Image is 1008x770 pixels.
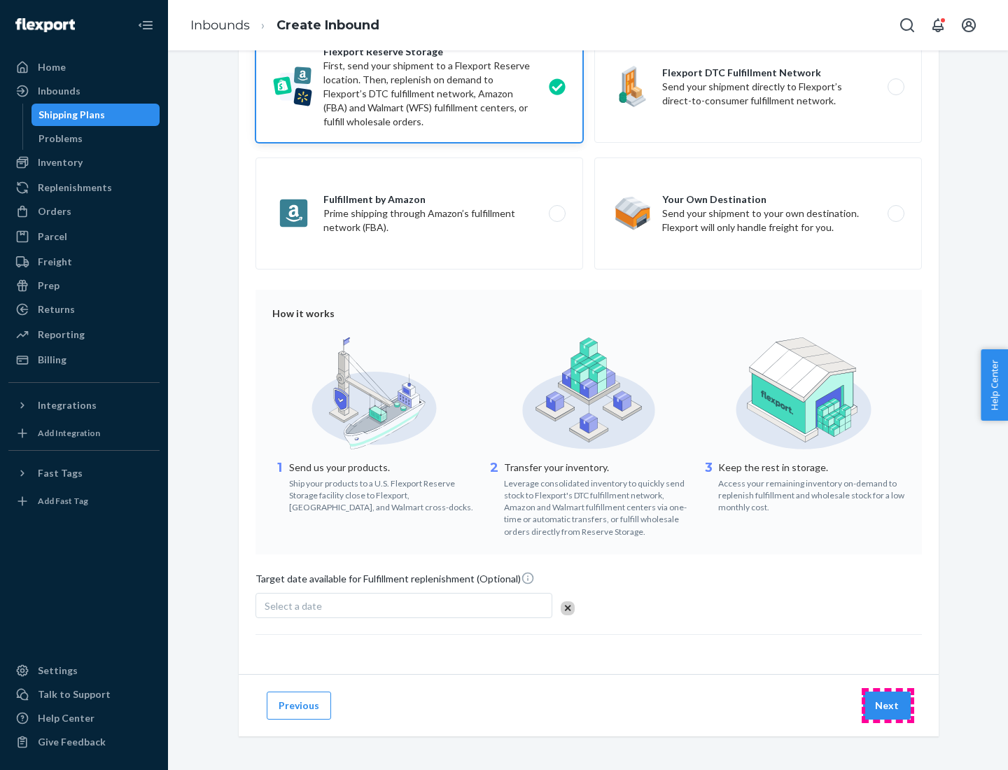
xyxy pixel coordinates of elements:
div: Integrations [38,398,97,412]
div: Shipping Plans [38,108,105,122]
button: Give Feedback [8,731,160,753]
a: Add Fast Tag [8,490,160,512]
button: Previous [267,692,331,720]
a: Inventory [8,151,160,174]
div: 3 [701,459,715,513]
a: Create Inbound [276,17,379,33]
a: Talk to Support [8,683,160,706]
a: Billing [8,349,160,371]
div: Add Integration [38,427,100,439]
a: Orders [8,200,160,223]
div: Orders [38,204,71,218]
ol: breadcrumbs [179,5,391,46]
div: Inventory [38,155,83,169]
div: Help Center [38,711,94,725]
span: Select a date [265,600,322,612]
a: Prep [8,274,160,297]
a: Parcel [8,225,160,248]
button: Help Center [981,349,1008,421]
div: Billing [38,353,66,367]
div: Leverage consolidated inventory to quickly send stock to Flexport's DTC fulfillment network, Amaz... [504,475,691,538]
div: Home [38,60,66,74]
a: Help Center [8,707,160,729]
button: Integrations [8,394,160,416]
button: Close Navigation [132,11,160,39]
div: Inbounds [38,84,80,98]
p: Transfer your inventory. [504,461,691,475]
a: Inbounds [8,80,160,102]
div: Replenishments [38,181,112,195]
a: Returns [8,298,160,321]
button: Next [863,692,911,720]
div: Reporting [38,328,85,342]
div: Prep [38,279,59,293]
div: Give Feedback [38,735,106,749]
div: Returns [38,302,75,316]
div: How it works [272,307,905,321]
button: Open Search Box [893,11,921,39]
div: Add Fast Tag [38,495,88,507]
button: Open account menu [955,11,983,39]
div: Parcel [38,230,67,244]
a: Reporting [8,323,160,346]
a: Home [8,56,160,78]
a: Add Integration [8,422,160,444]
div: Talk to Support [38,687,111,701]
a: Inbounds [190,17,250,33]
div: 1 [272,459,286,513]
div: Problems [38,132,83,146]
a: Replenishments [8,176,160,199]
p: Keep the rest in storage. [718,461,905,475]
span: Target date available for Fulfillment replenishment (Optional) [255,571,535,591]
div: 2 [487,459,501,538]
a: Settings [8,659,160,682]
button: Open notifications [924,11,952,39]
div: Freight [38,255,72,269]
div: Fast Tags [38,466,83,480]
div: Settings [38,664,78,678]
div: Access your remaining inventory on-demand to replenish fulfillment and wholesale stock for a low ... [718,475,905,513]
button: Fast Tags [8,462,160,484]
a: Shipping Plans [31,104,160,126]
a: Freight [8,251,160,273]
img: Flexport logo [15,18,75,32]
div: Ship your products to a U.S. Flexport Reserve Storage facility close to Flexport, [GEOGRAPHIC_DAT... [289,475,476,513]
p: Send us your products. [289,461,476,475]
a: Problems [31,127,160,150]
